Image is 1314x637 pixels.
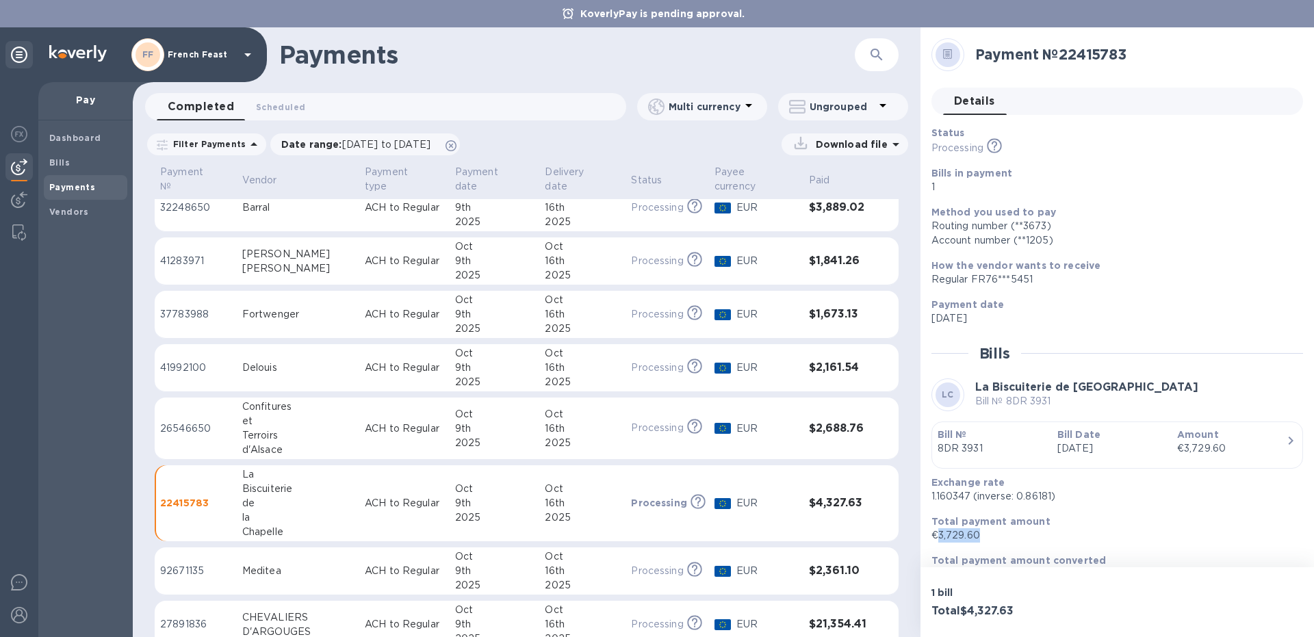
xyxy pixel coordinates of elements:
[545,564,620,578] div: 16th
[931,260,1101,271] b: How the vendor wants to receive
[455,421,534,436] div: 9th
[545,268,620,283] div: 2025
[160,165,214,194] p: Payment №
[631,173,680,187] span: Status
[11,126,27,142] img: Foreign exchange
[736,421,798,436] p: EUR
[160,496,231,510] p: 22415783
[809,361,871,374] h3: $2,161.54
[455,200,534,215] div: 9th
[49,157,70,168] b: Bills
[545,421,620,436] div: 16th
[809,308,871,321] h3: $1,673.13
[168,50,236,60] p: French Feast
[931,299,1005,310] b: Payment date
[365,165,426,194] p: Payment type
[631,173,662,187] p: Status
[279,40,855,69] h1: Payments
[545,239,620,254] div: Oct
[365,165,444,194] span: Payment type
[931,489,1292,504] p: 1.160347 (inverse: 0.86181)
[938,429,967,440] b: Bill №
[49,133,101,143] b: Dashboard
[49,182,95,192] b: Payments
[242,496,354,510] div: de
[160,564,231,578] p: 92671135
[455,165,534,194] span: Payment date
[931,421,1303,469] button: Bill №8DR 3931Bill Date[DATE]Amount€3,729.60
[736,361,798,375] p: EUR
[931,605,1112,618] h3: Total $4,327.63
[365,617,444,632] p: ACH to Regular
[455,617,534,632] div: 9th
[574,7,752,21] p: KoverlyPay is pending approval.
[49,207,89,217] b: Vendors
[809,618,871,631] h3: $21,354.41
[242,247,354,261] div: [PERSON_NAME]
[979,345,1010,362] h2: Bills
[49,93,122,107] p: Pay
[455,346,534,361] div: Oct
[160,307,231,322] p: 37783988
[1177,429,1219,440] b: Amount
[242,200,354,215] div: Barral
[455,407,534,421] div: Oct
[931,168,1012,179] b: Bills in payment
[545,293,620,307] div: Oct
[256,100,305,114] span: Scheduled
[455,215,534,229] div: 2025
[342,139,430,150] span: [DATE] to [DATE]
[168,138,246,150] p: Filter Payments
[545,603,620,617] div: Oct
[455,510,534,525] div: 2025
[931,272,1292,287] div: Regular FR76***5451
[931,516,1051,527] b: Total payment amount
[455,375,534,389] div: 2025
[736,254,798,268] p: EUR
[631,421,683,435] p: Processing
[545,254,620,268] div: 16th
[242,400,354,414] div: Confitures
[242,173,295,187] span: Vendor
[931,233,1292,248] div: Account number (**1205)
[545,200,620,215] div: 16th
[242,610,354,625] div: CHEVALIERS
[545,375,620,389] div: 2025
[545,407,620,421] div: Oct
[1177,441,1286,456] div: €3,729.60
[242,564,354,578] div: Meditea
[168,97,234,116] span: Completed
[1057,441,1166,456] p: [DATE]
[809,173,848,187] span: Paid
[931,311,1292,326] p: [DATE]
[714,165,780,194] p: Payee currency
[455,482,534,496] div: Oct
[736,496,798,510] p: EUR
[931,477,1005,488] b: Exchange rate
[545,496,620,510] div: 16th
[160,361,231,375] p: 41992100
[931,219,1292,233] div: Routing number (**3673)
[736,617,798,632] p: EUR
[809,201,871,214] h3: $3,889.02
[142,49,154,60] b: FF
[455,436,534,450] div: 2025
[1057,429,1100,440] b: Bill Date
[455,268,534,283] div: 2025
[809,497,871,510] h3: $4,327.63
[455,578,534,593] div: 2025
[954,92,995,111] span: Details
[242,525,354,539] div: Chapelle
[669,100,740,114] p: Multi currency
[810,100,875,114] p: Ungrouped
[281,138,437,151] p: Date range :
[455,603,534,617] div: Oct
[455,165,517,194] p: Payment date
[365,200,444,215] p: ACH to Regular
[455,254,534,268] div: 9th
[455,496,534,510] div: 9th
[455,564,534,578] div: 9th
[931,555,1107,566] b: Total payment amount converted
[242,443,354,457] div: d'Alsace
[631,200,683,215] p: Processing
